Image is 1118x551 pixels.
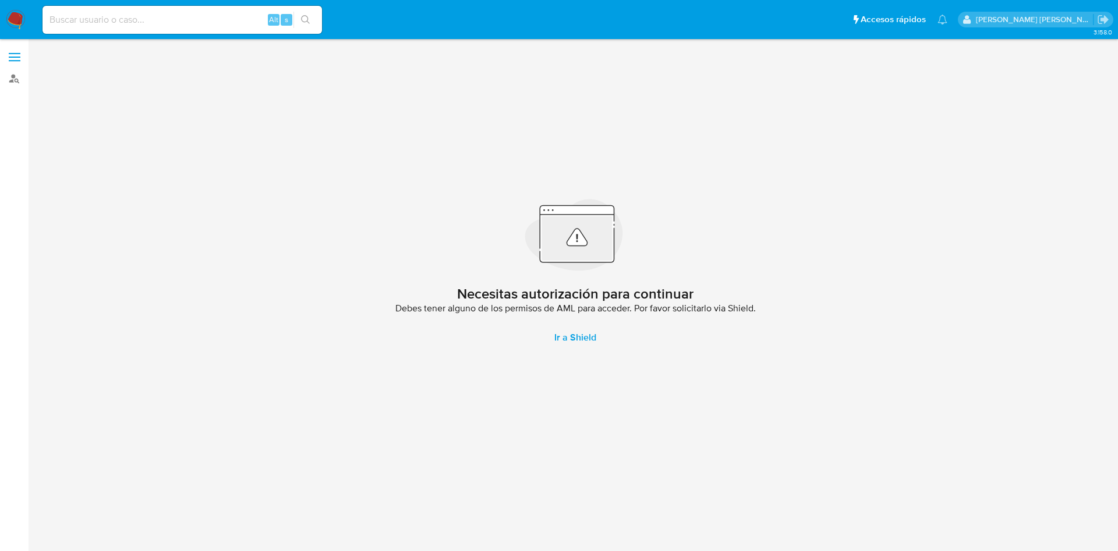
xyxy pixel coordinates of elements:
span: Accesos rápidos [861,13,926,26]
span: s [285,14,288,25]
input: Buscar usuario o caso... [43,12,322,27]
span: Alt [269,14,278,25]
button: search-icon [293,12,317,28]
h2: Necesitas autorización para continuar [457,285,694,303]
a: Ir a Shield [540,324,610,352]
span: Ir a Shield [554,324,596,352]
a: Salir [1097,13,1109,26]
p: ext_jesssali@mercadolibre.com.mx [976,14,1094,25]
span: Debes tener alguno de los permisos de AML para acceder. Por favor solicitarlo via Shield. [395,303,756,314]
a: Notificaciones [937,15,947,24]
